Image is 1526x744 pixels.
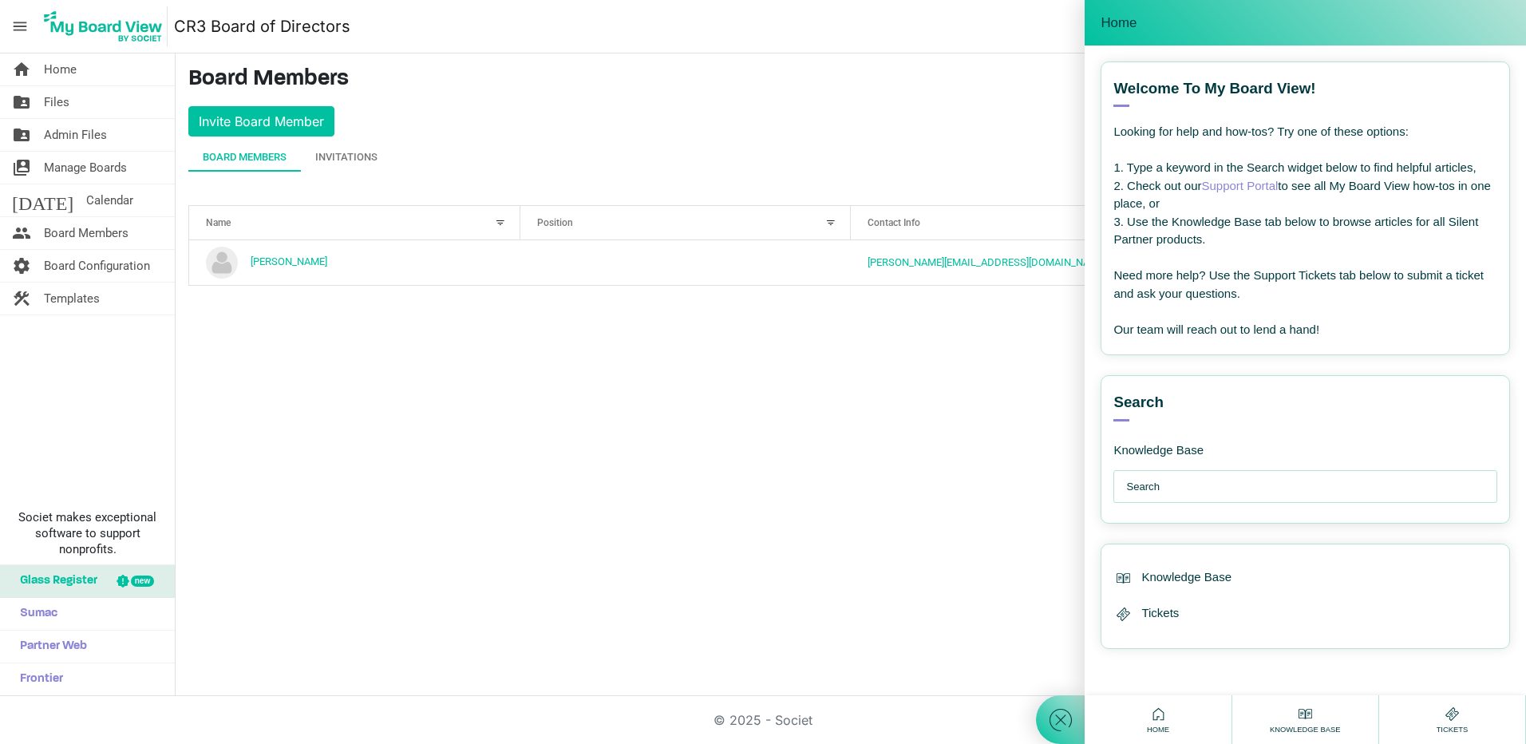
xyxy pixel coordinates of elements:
div: Our team will reach out to lend a hand! [1113,321,1497,339]
div: Tickets [1113,604,1497,624]
span: Position [537,217,573,228]
span: Sumac [12,598,57,630]
span: Home [44,53,77,85]
span: Home [1143,724,1173,735]
img: no-profile-picture.svg [206,247,238,279]
span: folder_shared [12,119,31,151]
span: [DATE] [12,184,73,216]
div: Tickets [1433,704,1473,735]
span: Glass Register [12,565,97,597]
div: Knowledge Base [1113,421,1337,458]
span: Search [1113,392,1164,413]
a: My Board View Logo [39,6,174,46]
div: Need more help? Use the Support Tickets tab below to submit a ticket and ask your questions. [1113,267,1497,303]
a: © 2025 - Societ [714,712,812,728]
h3: Board Members [188,66,1513,93]
span: Societ makes exceptional software to support nonprofits. [7,509,168,557]
td: Jacquelyn Nixon is template cell column header Name [189,240,520,285]
span: Frontier [12,663,63,695]
span: Home [1101,15,1137,31]
span: Knowledge Base [1141,568,1231,587]
a: [PERSON_NAME][EMAIL_ADDRESS][DOMAIN_NAME] [868,256,1106,268]
div: tab-header [188,143,1513,172]
div: Knowledge Base [1113,568,1497,588]
span: folder_shared [12,86,31,118]
span: Tickets [1433,724,1473,735]
td: column header Position [520,240,852,285]
span: Tickets [1141,604,1179,623]
span: people [12,217,31,249]
span: Contact Info [868,217,920,228]
span: Calendar [86,184,133,216]
span: home [12,53,31,85]
button: Invite Board Member [188,106,334,137]
a: CR3 Board of Directors [174,10,350,42]
div: new [131,576,154,587]
img: My Board View Logo [39,6,168,46]
div: 1. Type a keyword in the Search widget below to find helpful articles, [1113,159,1497,177]
span: construction [12,283,31,315]
div: 2. Check out our to see all My Board View how-tos in one place, or [1113,177,1497,213]
span: Partner Web [12,631,87,663]
span: switch_account [12,152,31,184]
div: Home [1143,704,1173,735]
a: Support Portal [1201,179,1278,192]
span: menu [5,11,35,42]
span: Name [206,217,231,228]
div: Looking for help and how-tos? Try one of these options: [1113,123,1497,141]
span: Files [44,86,69,118]
span: Templates [44,283,100,315]
a: [PERSON_NAME] [251,255,327,267]
span: settings [12,250,31,282]
div: 3. Use the Knowledge Base tab below to browse articles for all Silent Partner products. [1113,213,1497,249]
div: Knowledge Base [1266,704,1344,735]
span: Board Configuration [44,250,150,282]
input: Search [1126,471,1492,503]
span: Admin Files [44,119,107,151]
div: Invitations [315,149,378,165]
div: Board Members [203,149,287,165]
span: Manage Boards [44,152,127,184]
span: Knowledge Base [1266,724,1344,735]
div: Welcome to My Board View! [1113,78,1497,107]
span: Board Members [44,217,128,249]
td: jackie@citizens4radonreduction.org is template cell column header Contact Info [851,240,1314,285]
